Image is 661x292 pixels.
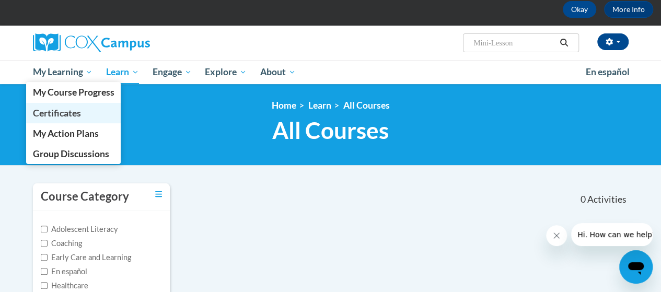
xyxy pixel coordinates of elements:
span: Learn [106,66,139,78]
span: Certificates [32,108,80,119]
a: Learn [308,100,331,111]
span: Activities [587,194,627,205]
span: Engage [153,66,192,78]
img: Cox Campus [33,33,150,52]
span: All Courses [272,116,389,144]
span: En español [586,66,630,77]
label: Adolescent Literacy [41,224,118,235]
a: About [253,60,303,84]
a: Home [272,100,296,111]
a: Toggle collapse [155,189,162,200]
a: My Course Progress [26,82,121,102]
span: Hi. How can we help? [6,7,85,16]
div: Main menu [25,60,636,84]
a: My Action Plans [26,123,121,144]
label: Healthcare [41,280,88,291]
input: Search Courses [472,37,556,49]
button: Account Settings [597,33,629,50]
iframe: Message from company [571,223,653,246]
a: Group Discussions [26,144,121,164]
label: Early Care and Learning [41,252,131,263]
input: Checkbox for Options [41,268,48,275]
span: About [260,66,296,78]
input: Checkbox for Options [41,226,48,232]
span: Explore [205,66,247,78]
iframe: Button to launch messaging window [619,250,653,284]
label: En español [41,266,87,277]
span: Group Discussions [32,148,109,159]
span: My Action Plans [32,128,98,139]
a: All Courses [343,100,390,111]
a: Certificates [26,103,121,123]
a: Explore [198,60,253,84]
input: Checkbox for Options [41,282,48,289]
iframe: Close message [546,225,567,246]
a: Engage [146,60,199,84]
label: Coaching [41,238,82,249]
button: Okay [563,1,596,18]
span: My Course Progress [32,87,114,98]
a: Learn [99,60,146,84]
input: Checkbox for Options [41,254,48,261]
a: More Info [604,1,653,18]
a: My Learning [26,60,100,84]
input: Checkbox for Options [41,240,48,247]
h3: Course Category [41,189,129,205]
span: 0 [580,194,585,205]
a: Cox Campus [33,33,221,52]
a: En español [579,61,636,83]
span: My Learning [32,66,92,78]
button: Search [556,37,572,49]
